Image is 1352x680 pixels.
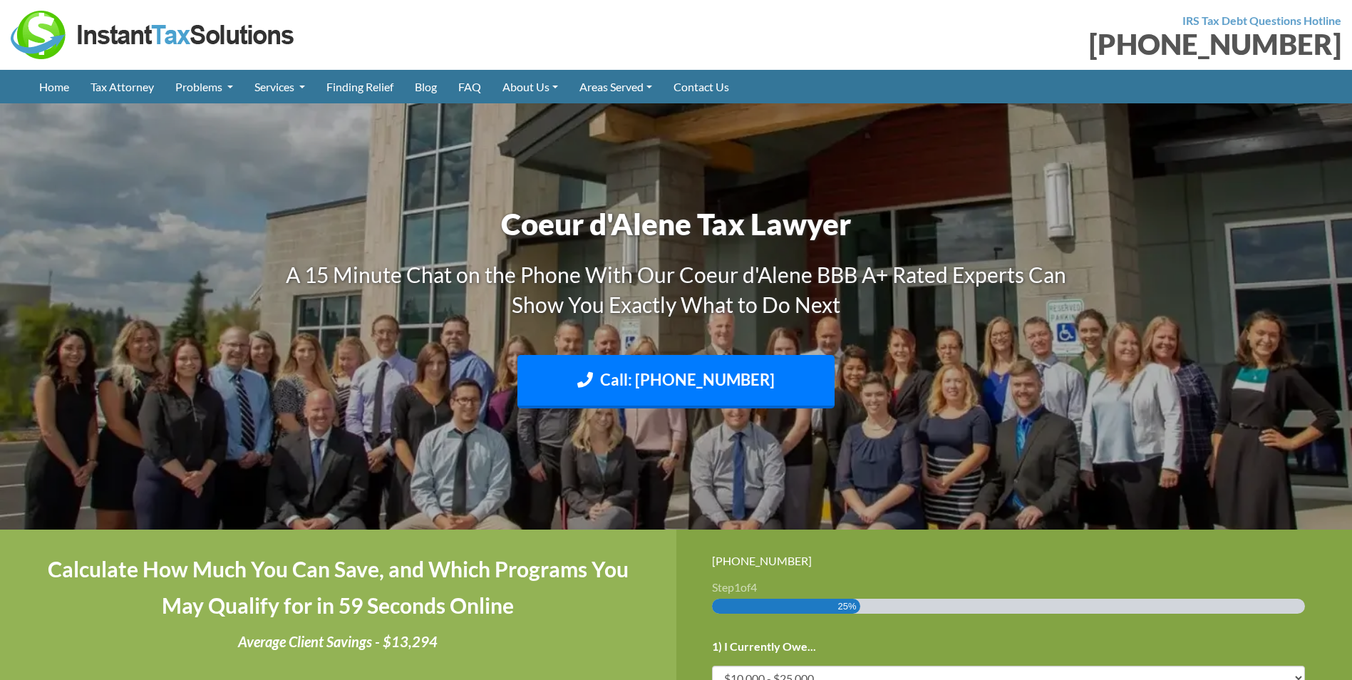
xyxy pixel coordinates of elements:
[238,633,438,650] i: Average Client Savings - $13,294
[1182,14,1341,27] strong: IRS Tax Debt Questions Hotline
[712,639,816,654] label: 1) I Currently Owe...
[712,582,1317,593] h3: Step of
[36,551,641,624] h4: Calculate How Much You Can Save, and Which Programs You May Qualify for in 59 Seconds Online
[663,70,740,103] a: Contact Us
[281,259,1072,319] h3: A 15 Minute Chat on the Phone With Our Coeur d'Alene BBB A+ Rated Experts Can Show You Exactly Wh...
[448,70,492,103] a: FAQ
[244,70,316,103] a: Services
[712,551,1317,570] div: [PHONE_NUMBER]
[750,580,757,594] span: 4
[734,580,740,594] span: 1
[281,203,1072,245] h1: Coeur d'Alene Tax Lawyer
[687,30,1342,58] div: [PHONE_NUMBER]
[492,70,569,103] a: About Us
[838,599,857,614] span: 25%
[11,26,296,40] a: Instant Tax Solutions Logo
[569,70,663,103] a: Areas Served
[316,70,404,103] a: Finding Relief
[80,70,165,103] a: Tax Attorney
[517,355,835,408] a: Call: [PHONE_NUMBER]
[29,70,80,103] a: Home
[165,70,244,103] a: Problems
[404,70,448,103] a: Blog
[11,11,296,59] img: Instant Tax Solutions Logo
